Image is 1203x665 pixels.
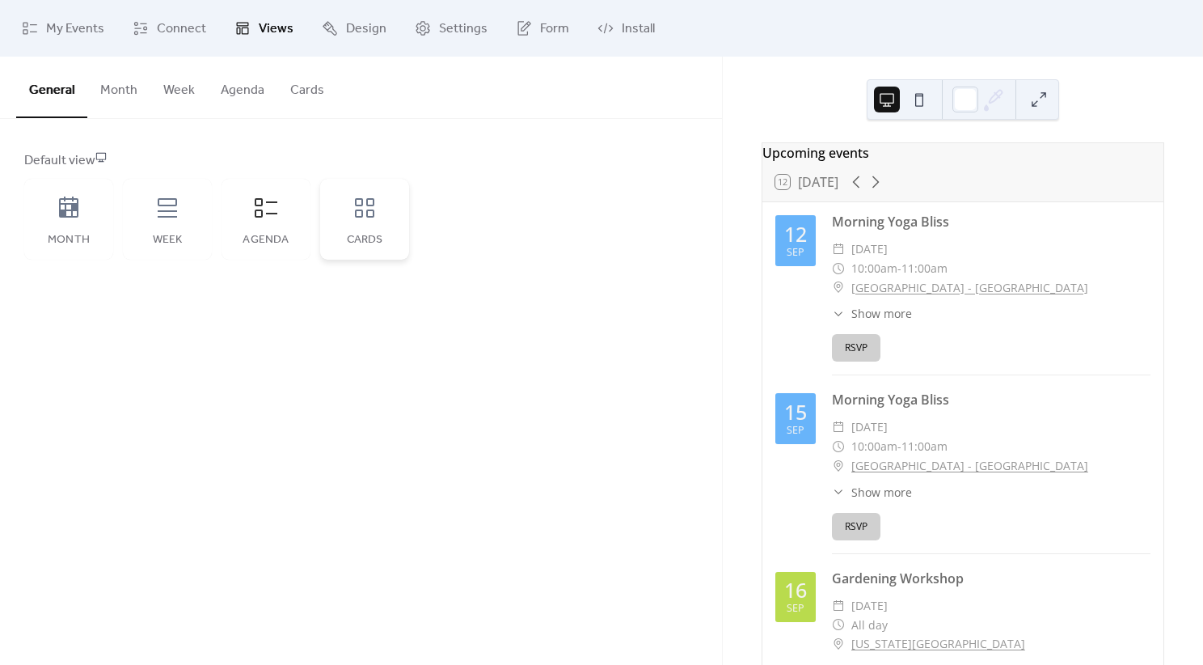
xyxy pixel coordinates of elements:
[24,151,694,171] div: Default view
[851,456,1088,476] a: [GEOGRAPHIC_DATA] - [GEOGRAPHIC_DATA]
[832,437,845,456] div: ​
[832,278,845,298] div: ​
[832,305,845,322] div: ​
[585,6,667,50] a: Install
[150,57,208,116] button: Week
[832,212,1150,231] div: Morning Yoga Bliss
[139,234,196,247] div: Week
[832,484,912,501] button: ​Show more
[851,259,897,278] span: 10:00am
[851,596,888,616] span: [DATE]
[851,634,1025,654] a: [US_STATE][GEOGRAPHIC_DATA]
[784,402,807,422] div: 15
[10,6,116,50] a: My Events
[851,239,888,259] span: [DATE]
[901,437,948,456] span: 11:00am
[336,234,393,247] div: Cards
[784,580,807,600] div: 16
[832,417,845,437] div: ​
[832,239,845,259] div: ​
[40,234,97,247] div: Month
[832,456,845,476] div: ​
[157,19,206,39] span: Connect
[222,6,306,50] a: Views
[439,19,488,39] span: Settings
[851,417,888,437] span: [DATE]
[787,604,804,614] div: Sep
[46,19,104,39] span: My Events
[832,596,845,616] div: ​
[787,426,804,436] div: Sep
[787,248,804,258] div: Sep
[16,57,87,118] button: General
[832,305,912,322] button: ​Show more
[277,57,337,116] button: Cards
[832,634,845,654] div: ​
[851,437,897,456] span: 10:00am
[901,259,948,278] span: 11:00am
[832,569,1150,588] div: Gardening Workshop
[851,305,912,322] span: Show more
[832,390,1150,409] div: Morning Yoga Bliss
[832,513,880,540] button: RSVP
[762,143,1163,163] div: Upcoming events
[346,19,386,39] span: Design
[120,6,218,50] a: Connect
[540,19,569,39] span: Form
[832,616,845,635] div: ​
[87,57,150,116] button: Month
[832,484,845,501] div: ​
[832,334,880,362] button: RSVP
[238,234,294,247] div: Agenda
[403,6,500,50] a: Settings
[851,616,888,635] span: All day
[259,19,293,39] span: Views
[832,259,845,278] div: ​
[851,484,912,501] span: Show more
[897,437,901,456] span: -
[622,19,655,39] span: Install
[851,278,1088,298] a: [GEOGRAPHIC_DATA] - [GEOGRAPHIC_DATA]
[208,57,277,116] button: Agenda
[310,6,399,50] a: Design
[784,224,807,244] div: 12
[897,259,901,278] span: -
[504,6,581,50] a: Form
